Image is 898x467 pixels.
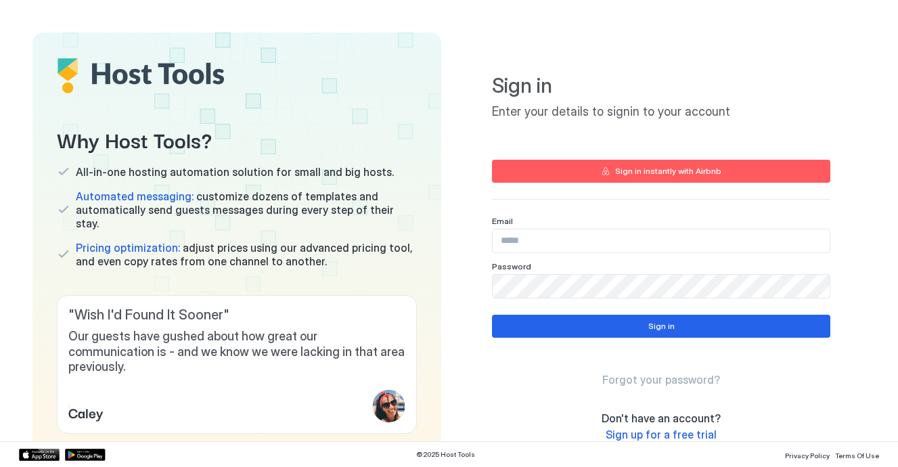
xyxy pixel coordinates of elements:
div: Sign in [648,320,675,332]
a: Terms Of Use [835,447,879,462]
span: Email [492,216,513,226]
span: Why Host Tools? [57,124,417,154]
span: Automated messaging: [76,190,194,203]
span: Password [492,261,531,271]
a: Forgot your password? [602,373,720,387]
span: Sign in [492,73,830,99]
input: Input Field [493,275,830,298]
span: Enter your details to signin to your account [492,104,830,120]
div: Sign in instantly with Airbnb [615,165,721,177]
a: App Store [19,449,60,461]
span: Sign up for a free trial [606,428,717,441]
a: Sign up for a free trial [606,428,717,442]
input: Input Field [493,229,830,252]
span: Forgot your password? [602,373,720,386]
span: Don't have an account? [602,412,721,425]
span: Terms Of Use [835,451,879,460]
span: Caley [68,402,104,422]
span: Privacy Policy [785,451,830,460]
span: customize dozens of templates and automatically send guests messages during every step of their s... [76,190,417,230]
span: © 2025 Host Tools [416,450,475,459]
button: Sign in instantly with Airbnb [492,160,830,183]
a: Google Play Store [65,449,106,461]
button: Sign in [492,315,830,338]
span: All-in-one hosting automation solution for small and big hosts. [76,165,394,179]
iframe: Intercom live chat [14,421,46,453]
span: Our guests have gushed about how great our communication is - and we know we were lacking in that... [68,329,405,375]
span: adjust prices using our advanced pricing tool, and even copy rates from one channel to another. [76,241,417,268]
div: profile [373,390,405,422]
span: Pricing optimization: [76,241,180,254]
a: Privacy Policy [785,447,830,462]
span: " Wish I'd Found It Sooner " [68,307,405,324]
